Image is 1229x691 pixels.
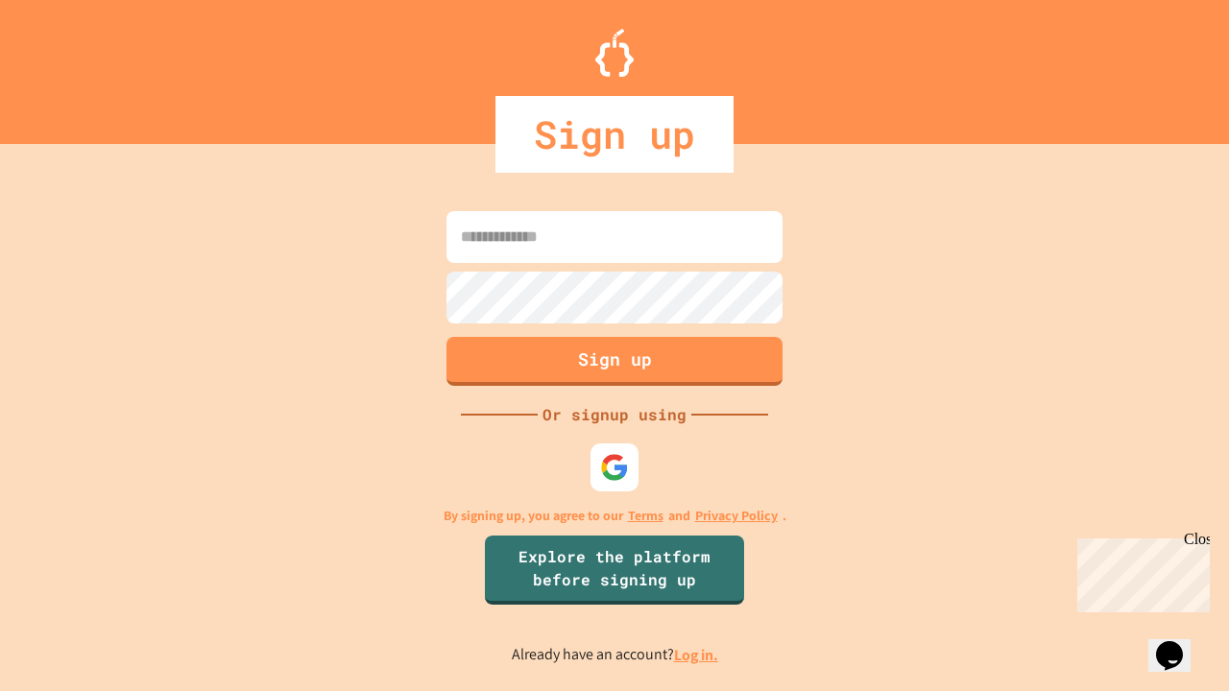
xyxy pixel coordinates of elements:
[444,506,786,526] p: By signing up, you agree to our and .
[538,403,691,426] div: Or signup using
[8,8,133,122] div: Chat with us now!Close
[1070,531,1210,612] iframe: chat widget
[495,96,734,173] div: Sign up
[485,536,744,605] a: Explore the platform before signing up
[595,29,634,77] img: Logo.svg
[446,337,783,386] button: Sign up
[628,506,663,526] a: Terms
[512,643,718,667] p: Already have an account?
[600,453,629,482] img: google-icon.svg
[695,506,778,526] a: Privacy Policy
[674,645,718,665] a: Log in.
[1148,614,1210,672] iframe: chat widget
